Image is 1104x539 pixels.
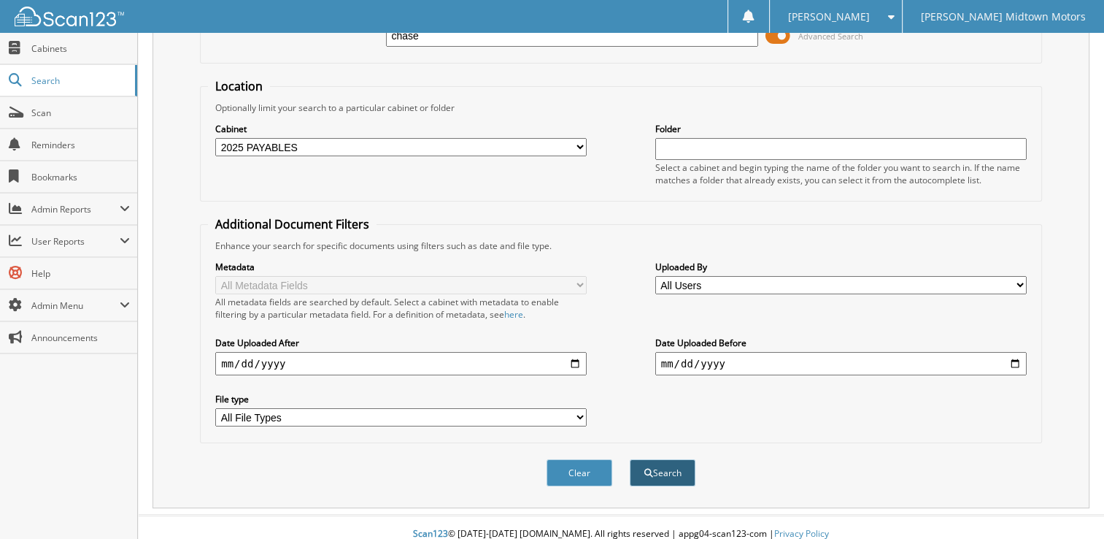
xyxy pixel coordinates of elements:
span: Search [31,74,128,87]
span: Bookmarks [31,171,130,183]
span: [PERSON_NAME] [788,12,870,21]
button: Clear [547,459,612,486]
span: Announcements [31,332,130,344]
iframe: Chat Widget [1031,469,1104,539]
label: Date Uploaded Before [655,337,1027,349]
label: File type [215,393,587,405]
div: Optionally limit your search to a particular cabinet or folder [208,102,1034,114]
div: Select a cabinet and begin typing the name of the folder you want to search in. If the name match... [655,161,1027,186]
span: Admin Reports [31,203,120,215]
label: Uploaded By [655,261,1027,273]
span: [PERSON_NAME] Midtown Motors [921,12,1086,21]
span: Advanced Search [798,31,863,42]
label: Date Uploaded After [215,337,587,349]
input: end [655,352,1027,375]
div: Enhance your search for specific documents using filters such as date and file type. [208,240,1034,252]
span: User Reports [31,235,120,248]
img: scan123-logo-white.svg [15,7,124,26]
label: Cabinet [215,123,587,135]
span: Cabinets [31,42,130,55]
a: here [504,308,523,321]
legend: Location [208,78,270,94]
legend: Additional Document Filters [208,216,377,232]
input: start [215,352,587,375]
span: Scan [31,107,130,119]
span: Reminders [31,139,130,151]
span: Admin Menu [31,299,120,312]
label: Folder [655,123,1027,135]
label: Metadata [215,261,587,273]
span: Help [31,267,130,280]
div: All metadata fields are searched by default. Select a cabinet with metadata to enable filtering b... [215,296,587,321]
button: Search [630,459,695,486]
